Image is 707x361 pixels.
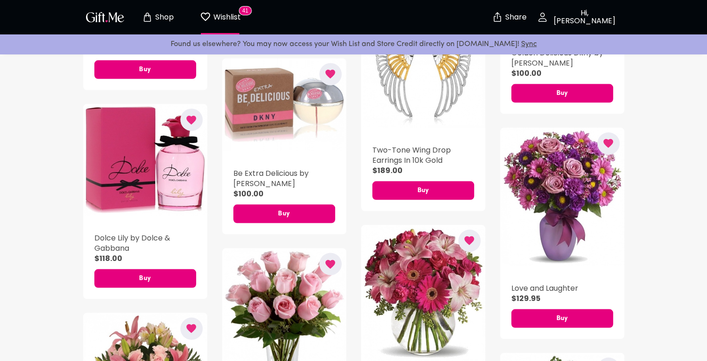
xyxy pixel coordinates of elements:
[222,59,346,153] div: Be Extra Delicious by Donna Karan
[94,65,196,75] span: Buy
[511,294,613,304] p: $129.95
[233,209,335,219] span: Buy
[521,40,537,48] a: Sync
[503,13,527,21] p: Share
[372,186,474,196] span: Buy
[531,2,624,32] button: Hi, [PERSON_NAME]
[500,128,624,267] div: Love and Laughter
[94,233,196,254] h5: Dolce Lily by Dolce & Gabbana
[511,48,613,68] h5: Golden Delicious Dkny by [PERSON_NAME]
[84,10,126,24] img: GiftMe Logo
[511,88,613,99] span: Buy
[211,11,241,23] p: Wishlist
[372,145,474,166] h5: Two-Tone Wing Drop Earrings In 10k Gold
[493,1,526,33] button: Share
[511,283,613,294] h5: Love and Laughter
[153,13,174,21] p: Shop
[372,166,474,176] p: $189.00
[94,254,196,264] p: $118.00
[233,189,335,199] p: $100.00
[239,6,251,15] span: 41
[195,2,246,32] button: Wishlist page
[492,12,503,23] img: secure
[83,12,127,23] button: GiftMe Logo
[511,68,613,79] p: $100.00
[132,2,184,32] button: Store page
[7,38,700,50] p: Found us elsewhere? You may now access your Wish List and Store Credit directly on [DOMAIN_NAME]!
[233,168,335,189] h5: Be Extra Delicious by [PERSON_NAME]
[372,181,474,200] button: Buy
[233,205,335,223] button: Buy
[511,314,613,324] span: Buy
[511,309,613,328] button: Buy
[548,9,619,25] p: Hi, [PERSON_NAME]
[83,104,207,217] div: Dolce Lily by Dolce & Gabbana
[94,274,196,284] span: Buy
[94,269,196,288] button: Buy
[511,84,613,103] button: Buy
[94,60,196,79] button: Buy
